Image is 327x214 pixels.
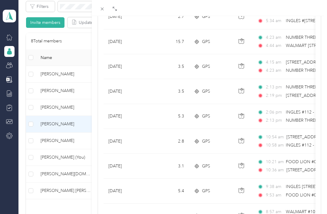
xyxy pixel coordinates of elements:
td: 15.7 [149,29,189,54]
td: [DATE] [104,104,149,129]
span: 9:53 am [266,192,283,199]
span: 2:19 pm [266,92,283,99]
span: 10:21 am [266,159,283,165]
span: GPS [202,63,210,70]
span: 4:44 am [266,42,283,49]
span: GPS [202,188,210,194]
span: 9:38 am [266,183,283,190]
span: 5:34 am [266,18,283,24]
td: 2.7 [149,5,189,29]
span: 10:54 am [266,134,284,140]
span: 4:15 am [266,59,283,66]
span: 10:58 am [266,142,283,149]
span: 10:36 am [266,167,284,173]
span: 4:23 am [266,67,283,74]
span: GPS [202,113,210,120]
td: [DATE] [104,154,149,179]
td: [DATE] [104,54,149,79]
span: GPS [202,138,210,145]
td: 3.5 [149,54,189,79]
td: [DATE] [104,5,149,29]
td: 5.4 [149,179,189,203]
span: 2:13 pm [266,117,283,124]
td: [DATE] [104,79,149,104]
iframe: Everlance-gr Chat Button Frame [293,180,327,214]
span: GPS [202,38,210,45]
td: [DATE] [104,179,149,203]
span: GPS [202,88,210,95]
td: 5.3 [149,104,189,129]
td: 3.1 [149,154,189,179]
td: 3.5 [149,79,189,104]
td: [DATE] [104,29,149,54]
span: 2:13 pm [266,84,283,91]
span: 4:23 am [266,34,283,41]
td: 2.8 [149,129,189,154]
span: 2:06 pm [266,109,283,116]
td: [DATE] [104,129,149,154]
span: GPS [202,13,210,20]
span: GPS [202,163,210,170]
